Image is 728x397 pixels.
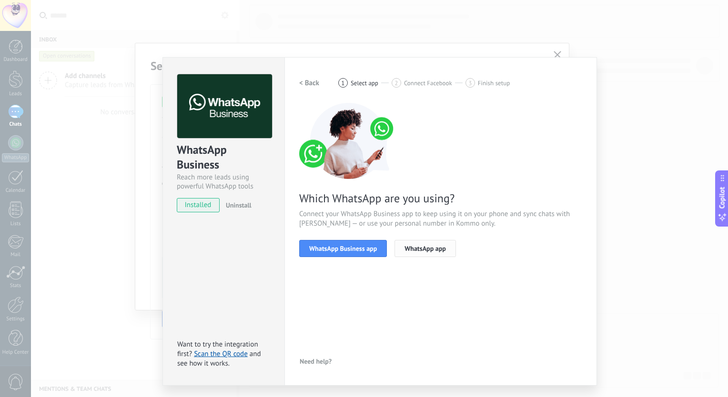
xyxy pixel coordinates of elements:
[177,198,219,212] span: installed
[468,79,472,87] span: 3
[404,245,446,252] span: WhatsApp app
[351,79,378,87] span: Select app
[177,74,272,139] img: logo_main.png
[299,209,582,228] span: Connect your WhatsApp Business app to keep using it on your phone and sync chats with [PERSON_NAM...
[341,79,344,87] span: 1
[299,74,319,91] button: < Back
[394,79,398,87] span: 2
[299,191,582,206] span: Which WhatsApp are you using?
[299,79,319,88] h2: < Back
[177,349,261,368] span: and see how it works.
[222,198,252,212] button: Uninstall
[177,173,271,191] div: Reach more leads using powerful WhatsApp tools
[299,103,399,179] img: connect number
[299,240,387,257] button: WhatsApp Business app
[718,187,727,209] span: Copilot
[226,201,252,209] span: Uninstall
[177,142,271,173] div: WhatsApp Business
[177,340,258,358] span: Want to try the integration first?
[194,349,248,358] a: Scan the QR code
[394,240,456,257] button: WhatsApp app
[404,79,452,87] span: Connect Facebook
[300,358,332,365] span: Need help?
[309,245,377,252] span: WhatsApp Business app
[299,354,332,368] button: Need help?
[478,79,510,87] span: Finish setup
